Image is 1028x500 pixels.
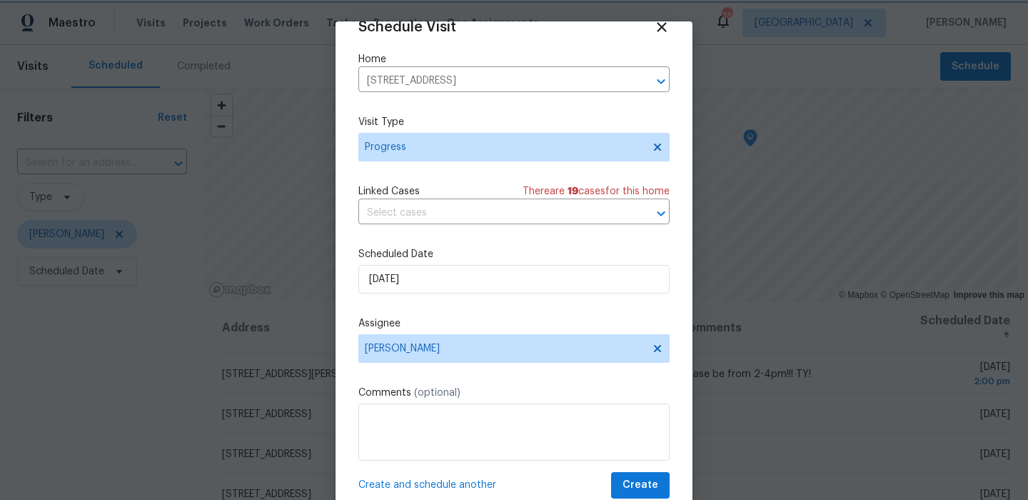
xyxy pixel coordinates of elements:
span: Create and schedule another [358,478,496,492]
input: Enter in an address [358,70,630,92]
span: Progress [365,140,642,154]
span: Schedule Visit [358,20,456,34]
button: Open [651,71,671,91]
input: Select cases [358,202,630,224]
label: Assignee [358,316,670,331]
span: Create [623,476,658,494]
span: There are case s for this home [523,184,670,199]
span: [PERSON_NAME] [365,343,645,354]
label: Comments [358,386,670,400]
button: Open [651,204,671,224]
button: Create [611,472,670,499]
span: Linked Cases [358,184,420,199]
input: M/D/YYYY [358,265,670,294]
span: Close [654,19,670,35]
span: 19 [568,186,578,196]
label: Visit Type [358,115,670,129]
span: (optional) [414,388,460,398]
label: Scheduled Date [358,247,670,261]
label: Home [358,52,670,66]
